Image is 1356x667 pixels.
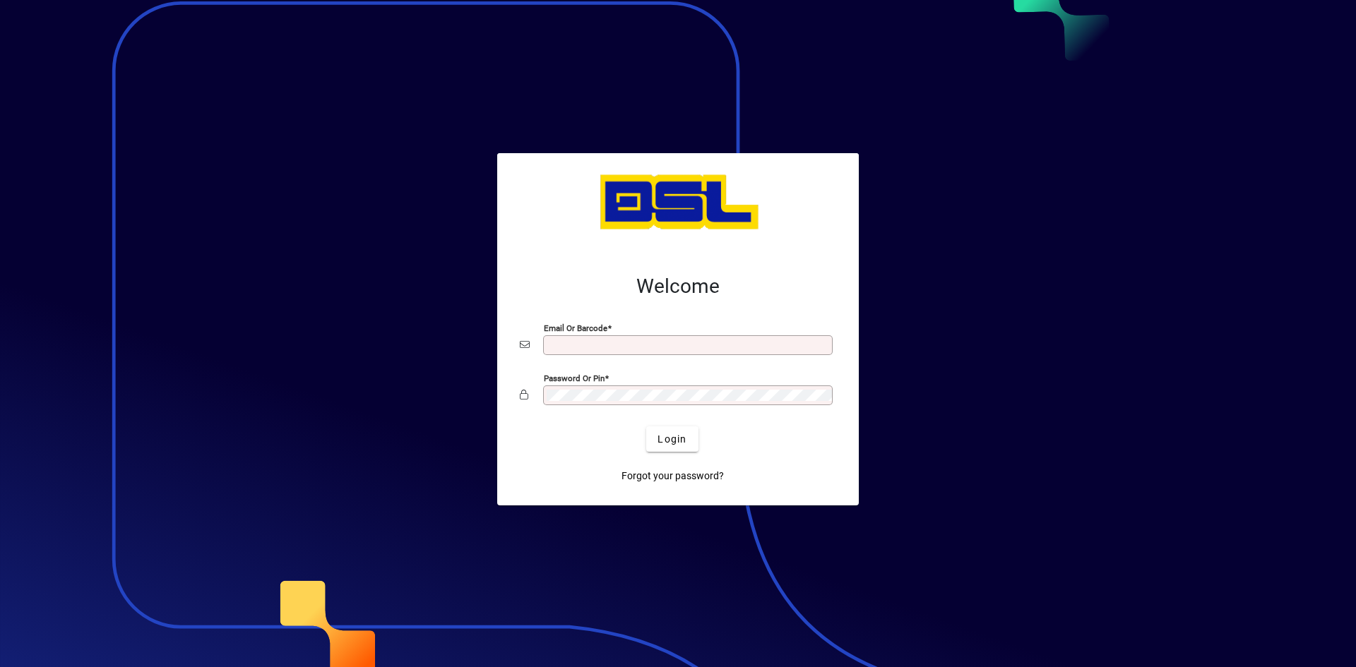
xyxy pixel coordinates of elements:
[544,373,605,383] mat-label: Password or Pin
[520,275,836,299] h2: Welcome
[621,469,724,483] span: Forgot your password?
[544,323,607,333] mat-label: Email or Barcode
[646,426,698,452] button: Login
[616,463,730,488] a: Forgot your password?
[658,432,686,447] span: Login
